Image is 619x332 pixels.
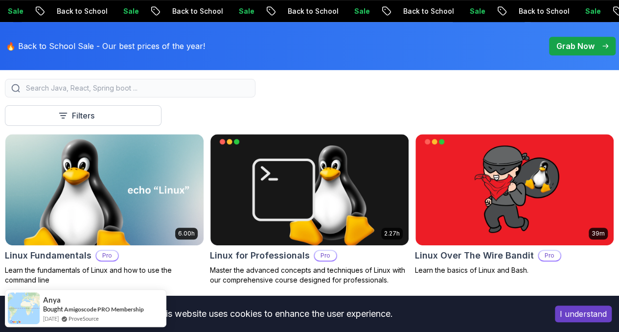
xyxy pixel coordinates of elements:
span: [DATE] [43,314,59,323]
div: This website uses cookies to enhance the user experience. [7,303,540,325]
p: Back to School [452,6,519,16]
button: Filters [5,105,161,126]
img: Linux Over The Wire Bandit card [415,134,614,245]
p: Back to School [106,6,172,16]
p: Sale [57,6,88,16]
a: Linux Fundamentals card6.00hLinux FundamentalsProLearn the fundamentals of Linux and how to use t... [5,134,204,285]
input: Search Java, React, Spring boot ... [24,83,249,93]
button: Accept cookies [555,306,612,322]
p: Back to School [337,6,403,16]
p: Sale [288,6,319,16]
p: 39m [592,230,605,237]
p: 🔥 Back to School Sale - Our best prices of the year! [6,40,205,52]
p: Back to School [221,6,288,16]
p: Sale [403,6,435,16]
p: Learn the fundamentals of Linux and how to use the command line [5,265,204,285]
p: Grab Now [556,40,595,52]
p: Sale [172,6,204,16]
p: Filters [72,110,94,121]
p: Sale [519,6,550,16]
p: 6.00h [178,230,195,237]
a: Linux for Professionals card2.27hLinux for ProfessionalsProMaster the advanced concepts and techn... [210,134,409,285]
img: provesource social proof notification image [8,292,40,324]
p: 2.27h [384,230,400,237]
p: Pro [315,251,336,261]
a: ProveSource [69,314,99,323]
span: Anya [43,296,61,304]
a: Amigoscode PRO Membership [64,306,144,313]
img: Linux for Professionals card [210,134,409,245]
p: Learn the basics of Linux and Bash. [415,265,614,275]
h2: Linux for Professionals [210,249,310,262]
a: Linux Over The Wire Bandit card39mLinux Over The Wire BanditProLearn the basics of Linux and Bash. [415,134,614,275]
span: Bought [43,305,63,313]
h2: Linux Over The Wire Bandit [415,249,534,262]
p: Pro [539,251,560,261]
p: Master the advanced concepts and techniques of Linux with our comprehensive course designed for p... [210,265,409,285]
p: Pro [96,251,118,261]
h2: Linux Fundamentals [5,249,92,262]
img: Linux Fundamentals card [5,134,204,245]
